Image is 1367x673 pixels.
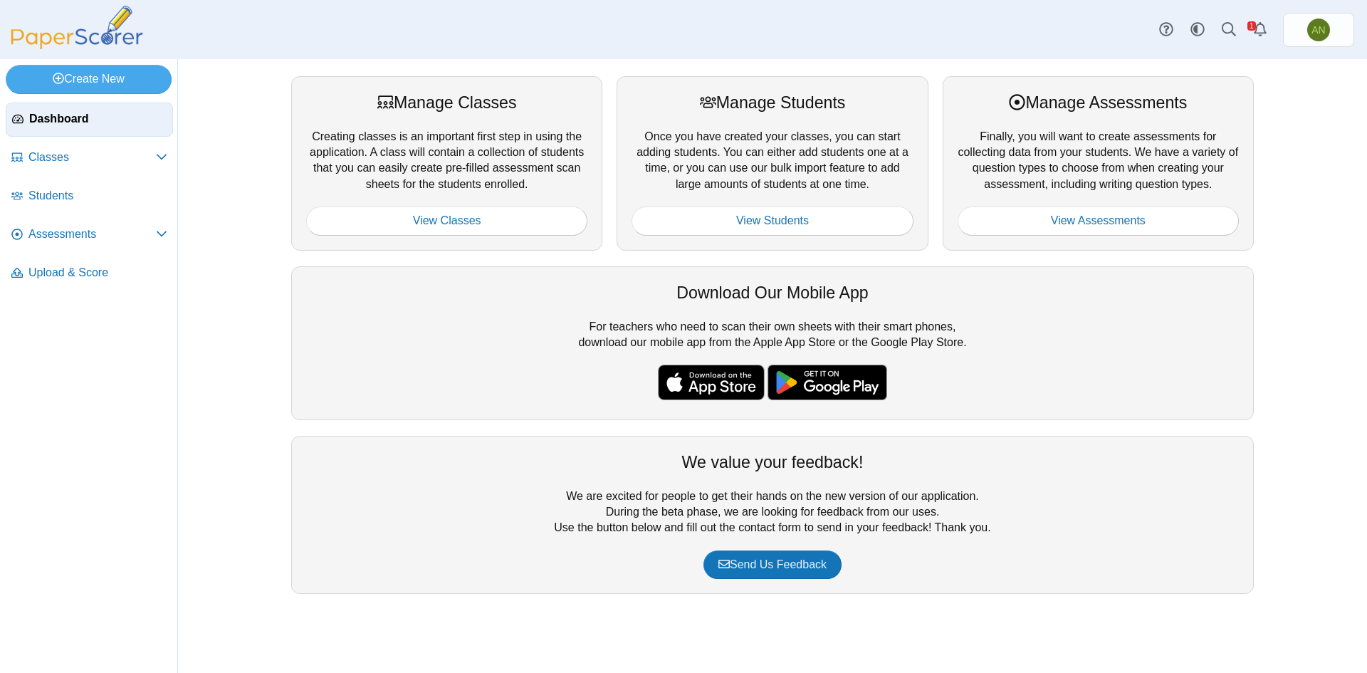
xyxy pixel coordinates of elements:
[1245,14,1276,46] a: Alerts
[306,91,587,114] div: Manage Classes
[617,76,928,250] div: Once you have created your classes, you can start adding students. You can either add students on...
[306,207,587,235] a: View Classes
[632,91,913,114] div: Manage Students
[6,256,173,291] a: Upload & Score
[658,365,765,400] img: apple-store-badge.svg
[291,436,1254,594] div: We are excited for people to get their hands on the new version of our application. During the be...
[28,265,167,281] span: Upload & Score
[291,76,602,250] div: Creating classes is an important first step in using the application. A class will contain a coll...
[1311,25,1325,35] span: Abby Nance
[718,558,827,570] span: Send Us Feedback
[958,207,1239,235] a: View Assessments
[291,266,1254,420] div: For teachers who need to scan their own sheets with their smart phones, download our mobile app f...
[768,365,887,400] img: google-play-badge.png
[6,65,172,93] a: Create New
[1283,13,1354,47] a: Abby Nance
[6,103,173,137] a: Dashboard
[306,281,1239,304] div: Download Our Mobile App
[6,141,173,175] a: Classes
[6,39,148,51] a: PaperScorer
[703,551,842,579] a: Send Us Feedback
[28,226,156,242] span: Assessments
[943,76,1254,250] div: Finally, you will want to create assessments for collecting data from your students. We have a va...
[306,451,1239,474] div: We value your feedback!
[6,218,173,252] a: Assessments
[28,188,167,204] span: Students
[28,150,156,165] span: Classes
[6,179,173,214] a: Students
[632,207,913,235] a: View Students
[6,6,148,49] img: PaperScorer
[958,91,1239,114] div: Manage Assessments
[1307,19,1330,41] span: Abby Nance
[29,111,167,127] span: Dashboard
